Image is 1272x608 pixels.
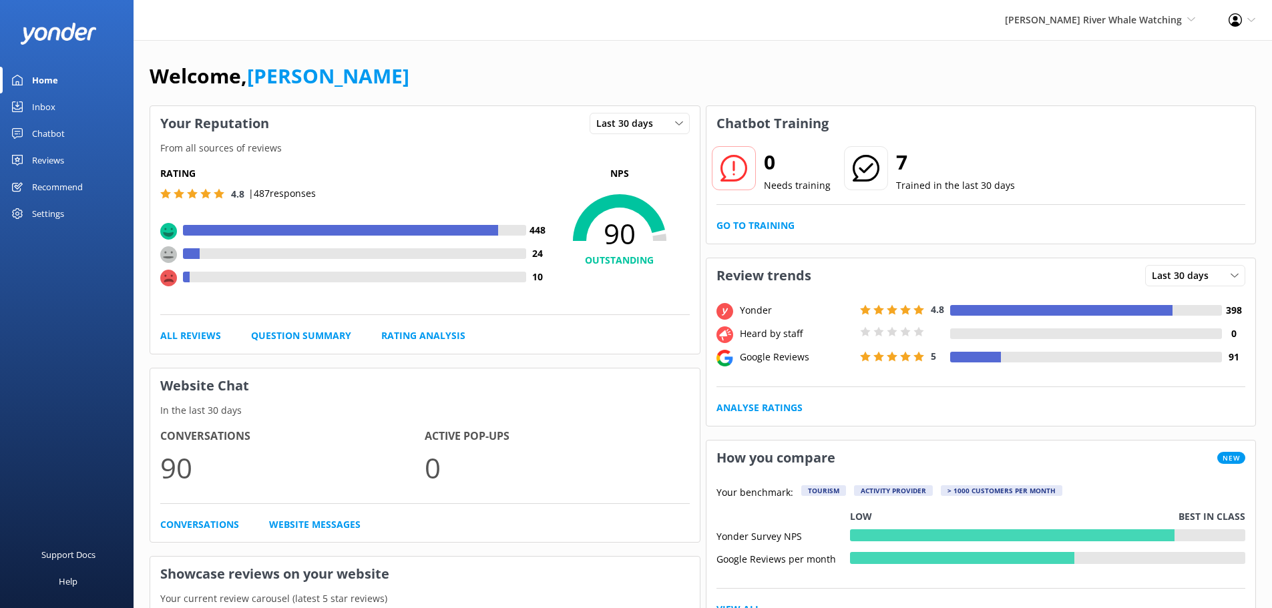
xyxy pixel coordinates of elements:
div: Google Reviews per month [716,552,850,564]
h4: 448 [526,223,550,238]
div: Support Docs [41,541,95,568]
h3: Review trends [706,258,821,293]
a: Analyse Ratings [716,400,803,415]
p: Low [850,509,872,524]
span: New [1217,452,1245,464]
h1: Welcome, [150,60,409,92]
a: Rating Analysis [381,328,465,343]
div: Google Reviews [736,350,857,364]
div: Activity Provider [854,485,933,496]
p: In the last 30 days [150,403,700,418]
span: 5 [931,350,936,362]
p: Needs training [764,178,831,193]
div: Heard by staff [736,326,857,341]
h3: Chatbot Training [706,106,839,141]
span: 4.8 [931,303,944,316]
p: Your current review carousel (latest 5 star reviews) [150,591,700,606]
a: All Reviews [160,328,221,343]
span: Last 30 days [1152,268,1217,283]
a: Conversations [160,517,239,532]
div: Home [32,67,58,93]
a: Website Messages [269,517,361,532]
h3: Website Chat [150,368,700,403]
div: Recommend [32,174,83,200]
div: Yonder Survey NPS [716,529,850,541]
div: Chatbot [32,120,65,147]
h2: 0 [764,146,831,178]
div: Inbox [32,93,55,120]
h4: 398 [1222,303,1245,318]
h3: Showcase reviews on your website [150,557,700,591]
div: Reviews [32,147,64,174]
h4: 91 [1222,350,1245,364]
div: Yonder [736,303,857,318]
span: [PERSON_NAME] River Whale Watching [1005,13,1182,26]
h4: Active Pop-ups [425,428,689,445]
p: Best in class [1179,509,1245,524]
h4: Conversations [160,428,425,445]
h3: How you compare [706,440,845,475]
div: Settings [32,200,64,227]
span: Last 30 days [596,116,661,131]
img: yonder-white-logo.png [20,23,97,45]
h4: OUTSTANDING [550,253,690,268]
span: 4.8 [231,188,244,200]
h4: 10 [526,270,550,284]
p: 90 [160,445,425,490]
span: 90 [550,217,690,250]
p: Your benchmark: [716,485,793,501]
h4: 24 [526,246,550,261]
p: 0 [425,445,689,490]
h3: Your Reputation [150,106,279,141]
p: From all sources of reviews [150,141,700,156]
div: Tourism [801,485,846,496]
div: > 1000 customers per month [941,485,1062,496]
h4: 0 [1222,326,1245,341]
h2: 7 [896,146,1015,178]
p: Trained in the last 30 days [896,178,1015,193]
a: [PERSON_NAME] [247,62,409,89]
h5: Rating [160,166,550,181]
div: Help [59,568,77,595]
a: Question Summary [251,328,351,343]
p: NPS [550,166,690,181]
p: | 487 responses [248,186,316,201]
a: Go to Training [716,218,795,233]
